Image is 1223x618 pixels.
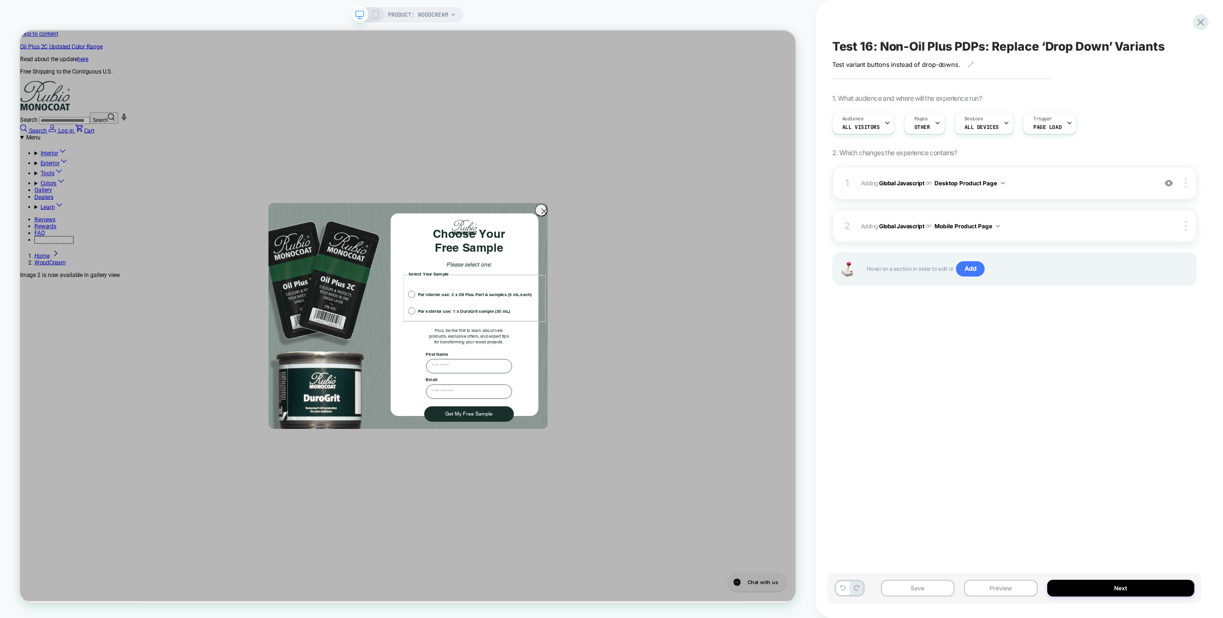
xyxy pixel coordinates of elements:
button: Open gorgias live chat [5,3,83,28]
div: 1 [843,174,852,192]
span: All Visitors [842,124,880,130]
span: Trigger [1033,116,1052,122]
h1: Chat with us [31,11,72,21]
span: 1. What audience and where will the experience run? [832,94,982,102]
b: Global Javascript [879,179,924,186]
span: Plus, be the first to learn about new [553,396,644,403]
button: Save [881,580,955,597]
span: products, exclusive offers, and expert tips [545,404,652,411]
span: Audience [842,116,864,122]
span: ALL DEVICES [965,124,999,130]
span: Add [956,261,985,277]
img: close [1185,178,1187,188]
span: Pages [914,116,928,122]
legend: Select Your Sample [517,321,573,331]
button: Mobile Product Page [934,220,1000,232]
button: Desktop Product Page [934,177,1005,189]
div: For interior use: 2 x Oil Plus Part A samples (6 mL each) [531,348,683,355]
span: on [925,221,932,231]
img: close [1185,221,1187,231]
span: Test 16: Non-Oil Plus PDPs: Replace ‘Drop Down’ Variants [832,39,1165,53]
span: Hover on a section in order to edit or [867,261,1186,277]
span: on [925,178,932,188]
label: Email [541,462,656,472]
button: Next [1047,580,1194,597]
img: down arrow [1001,182,1005,184]
span: Page Load [1033,124,1062,130]
img: Joystick [838,262,857,277]
div: 2 [843,217,852,234]
img: down arrow [996,225,1000,227]
button: Close dialog [687,231,703,248]
span: Please select one: [569,307,629,316]
span: PRODUCT: WoodCream [388,7,448,22]
span: Test variant buttons instead of drop-downs. [832,61,960,68]
label: First Name [541,428,656,438]
span: 2. Which changes the experience contains? [832,149,957,157]
button: Preview [964,580,1038,597]
span: Free Sample [553,280,644,298]
span: Adding [861,177,1151,189]
span: Devices [965,116,983,122]
span: for transforming your wood projects. [552,412,645,418]
img: crossed eye [1165,179,1173,187]
span: OTHER [914,124,930,130]
div: For exterior use: 1 x DuroGrit sample (30 mL) [531,371,654,378]
span: Adding [861,220,1151,232]
span: Choose Your [550,262,646,280]
b: Global Javascript [879,222,924,229]
button: Get My Free Sample [539,501,658,522]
